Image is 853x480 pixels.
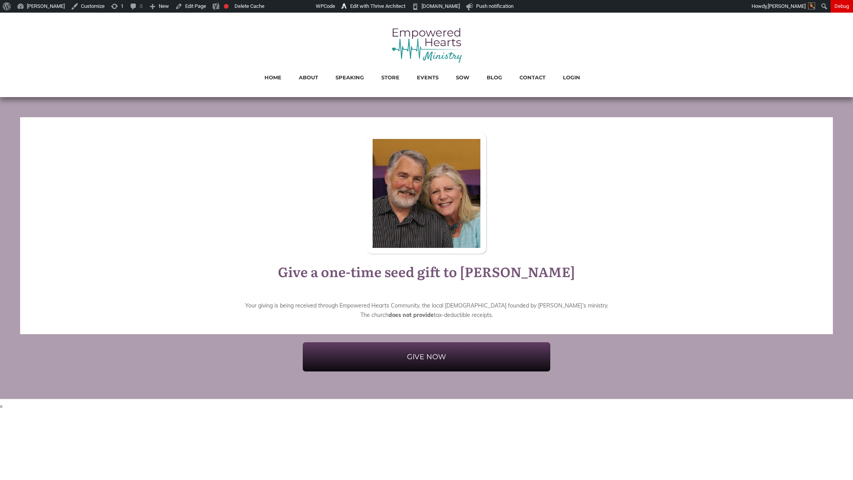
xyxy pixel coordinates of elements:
a: SPEAKING [336,72,364,82]
img: IMG_0280 (1) [373,139,480,248]
a: SOW [456,72,469,82]
a: LOGIN [563,72,580,82]
span: Give a one-time seed gift to [PERSON_NAME] [278,261,575,281]
strong: does not provide [388,311,434,319]
a: ABOUT [299,72,318,82]
a: BLOG [487,72,502,82]
div: Focus keyphrase not set [224,4,229,9]
p: Your giving is being received through Empowered Hearts Community, the local [DEMOGRAPHIC_DATA] fo... [28,285,825,326]
img: empowered hearts ministry [391,26,462,64]
span: [PERSON_NAME] [768,3,806,9]
a: CONTACT [519,72,546,82]
span: GIVE NOW [315,349,538,364]
a: EVENTS [417,72,439,82]
img: Views over 48 hours. Click for more Jetpack Stats. [272,2,316,11]
a: HOME [264,72,281,82]
a: STORE [381,72,399,82]
a: GIVE NOW [303,342,550,371]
